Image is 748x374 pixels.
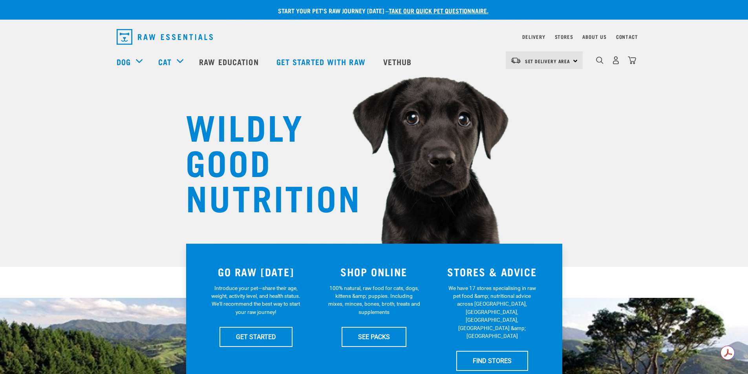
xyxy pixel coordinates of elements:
[328,284,420,316] p: 100% natural, raw food for cats, dogs, kittens &amp; puppies. Including mixes, minces, bones, bro...
[510,57,521,64] img: van-moving.png
[210,284,302,316] p: Introduce your pet—share their age, weight, activity level, and health status. We'll recommend th...
[158,56,172,68] a: Cat
[628,56,636,64] img: home-icon@2x.png
[555,35,573,38] a: Stores
[616,35,638,38] a: Contact
[191,46,268,77] a: Raw Education
[596,57,604,64] img: home-icon-1@2x.png
[522,35,545,38] a: Delivery
[117,29,213,45] img: Raw Essentials Logo
[202,266,311,278] h3: GO RAW [DATE]
[612,56,620,64] img: user.png
[186,108,343,214] h1: WILDLY GOOD NUTRITION
[269,46,375,77] a: Get started with Raw
[456,351,528,370] a: FIND STORES
[117,56,131,68] a: Dog
[438,266,547,278] h3: STORES & ADVICE
[320,266,428,278] h3: SHOP ONLINE
[446,284,538,340] p: We have 17 stores specialising in raw pet food &amp; nutritional advice across [GEOGRAPHIC_DATA],...
[525,60,571,62] span: Set Delivery Area
[375,46,422,77] a: Vethub
[219,327,293,347] a: GET STARTED
[582,35,606,38] a: About Us
[389,9,488,12] a: take our quick pet questionnaire.
[110,26,638,48] nav: dropdown navigation
[342,327,406,347] a: SEE PACKS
